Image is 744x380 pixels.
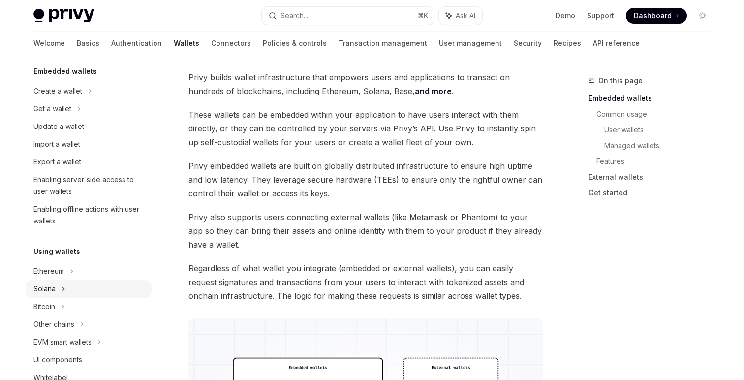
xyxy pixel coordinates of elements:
a: External wallets [589,169,718,185]
span: Privy embedded wallets are built on globally distributed infrastructure to ensure high uptime and... [188,159,543,200]
div: Other chains [33,318,74,330]
a: Authentication [111,32,162,55]
div: Update a wallet [33,121,84,132]
div: Search... [280,10,308,22]
div: Solana [33,283,56,295]
a: User wallets [604,122,718,138]
a: Managed wallets [604,138,718,154]
div: Export a wallet [33,156,81,168]
div: Bitcoin [33,301,55,313]
h5: Using wallets [33,246,80,257]
a: and more [415,86,452,96]
h5: Embedded wallets [33,65,97,77]
a: Transaction management [339,32,427,55]
a: Enabling offline actions with user wallets [26,200,152,230]
a: Policies & controls [263,32,327,55]
div: UI components [33,354,82,366]
a: Basics [77,32,99,55]
div: Create a wallet [33,85,82,97]
a: Enabling server-side access to user wallets [26,171,152,200]
button: Toggle dark mode [695,8,711,24]
a: API reference [593,32,640,55]
a: UI components [26,351,152,369]
span: ⌘ K [418,12,428,20]
a: Welcome [33,32,65,55]
a: User management [439,32,502,55]
div: Import a wallet [33,138,80,150]
a: Wallets [174,32,199,55]
a: Common usage [596,106,718,122]
a: Get started [589,185,718,201]
a: Embedded wallets [589,91,718,106]
div: Enabling offline actions with user wallets [33,203,146,227]
span: Regardless of what wallet you integrate (embedded or external wallets), you can easily request si... [188,261,543,303]
span: Privy builds wallet infrastructure that empowers users and applications to transact on hundreds o... [188,70,543,98]
a: Features [596,154,718,169]
span: These wallets can be embedded within your application to have users interact with them directly, ... [188,108,543,149]
a: Security [514,32,542,55]
span: On this page [598,75,643,87]
button: Search...⌘K [262,7,434,25]
a: Update a wallet [26,118,152,135]
div: Ethereum [33,265,64,277]
div: EVM smart wallets [33,336,92,348]
a: Dashboard [626,8,687,24]
img: light logo [33,9,94,23]
a: Connectors [211,32,251,55]
span: Ask AI [456,11,475,21]
button: Ask AI [439,7,482,25]
div: Get a wallet [33,103,71,115]
a: Demo [556,11,575,21]
div: Enabling server-side access to user wallets [33,174,146,197]
span: Dashboard [634,11,672,21]
a: Export a wallet [26,153,152,171]
a: Recipes [554,32,581,55]
span: Privy also supports users connecting external wallets (like Metamask or Phantom) to your app so t... [188,210,543,252]
a: Import a wallet [26,135,152,153]
a: Support [587,11,614,21]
